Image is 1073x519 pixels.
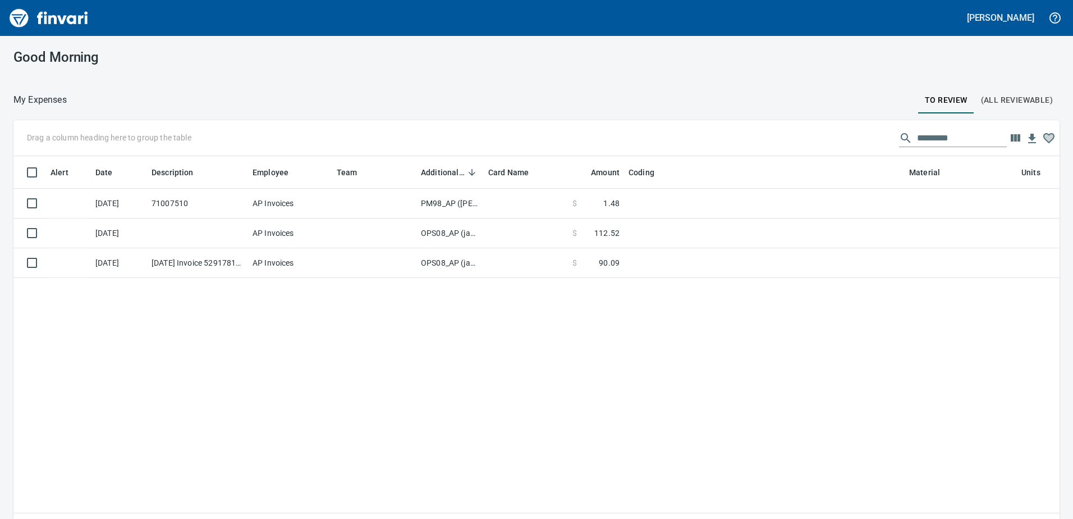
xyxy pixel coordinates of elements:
span: 90.09 [599,257,620,268]
span: Units [1021,166,1040,179]
td: AP Invoices [248,248,332,278]
span: Alert [51,166,83,179]
h5: [PERSON_NAME] [967,12,1034,24]
span: Material [909,166,955,179]
span: Additional Reviewer [421,166,465,179]
img: Finvari [7,4,91,31]
span: Units [1021,166,1055,179]
span: $ [572,227,577,239]
td: 71007510 [147,189,248,218]
span: Team [337,166,372,179]
button: Download table [1024,130,1040,147]
button: Column choices favorited. Click to reset to default [1040,130,1057,147]
td: AP Invoices [248,218,332,248]
span: Date [95,166,113,179]
span: $ [572,198,577,209]
button: [PERSON_NAME] [964,9,1037,26]
span: Amount [591,166,620,179]
span: Team [337,166,357,179]
td: [DATE] [91,189,147,218]
span: Material [909,166,940,179]
td: AP Invoices [248,189,332,218]
p: Drag a column heading here to group the table [27,132,191,143]
span: Coding [629,166,669,179]
p: My Expenses [13,93,67,107]
span: Description [152,166,208,179]
span: Coding [629,166,654,179]
span: (All Reviewable) [981,93,1053,107]
span: $ [572,257,577,268]
span: Alert [51,166,68,179]
span: 112.52 [594,227,620,239]
span: Card Name [488,166,529,179]
span: Card Name [488,166,543,179]
span: To Review [925,93,967,107]
h3: Good Morning [13,49,344,65]
span: Employee [253,166,288,179]
td: [DATE] Invoice 5291781444 from Vestis (1-10070) [147,248,248,278]
td: OPS08_AP (janettep, samr) [416,248,484,278]
span: Additional Reviewer [421,166,479,179]
td: [DATE] [91,218,147,248]
td: PM98_AP ([PERSON_NAME], [PERSON_NAME]) [416,189,484,218]
span: Employee [253,166,303,179]
button: Choose columns to display [1007,130,1024,147]
td: [DATE] [91,248,147,278]
span: 1.48 [603,198,620,209]
span: Amount [576,166,620,179]
nav: breadcrumb [13,93,67,107]
span: Date [95,166,127,179]
td: OPS08_AP (janettep, samr) [416,218,484,248]
span: Description [152,166,194,179]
